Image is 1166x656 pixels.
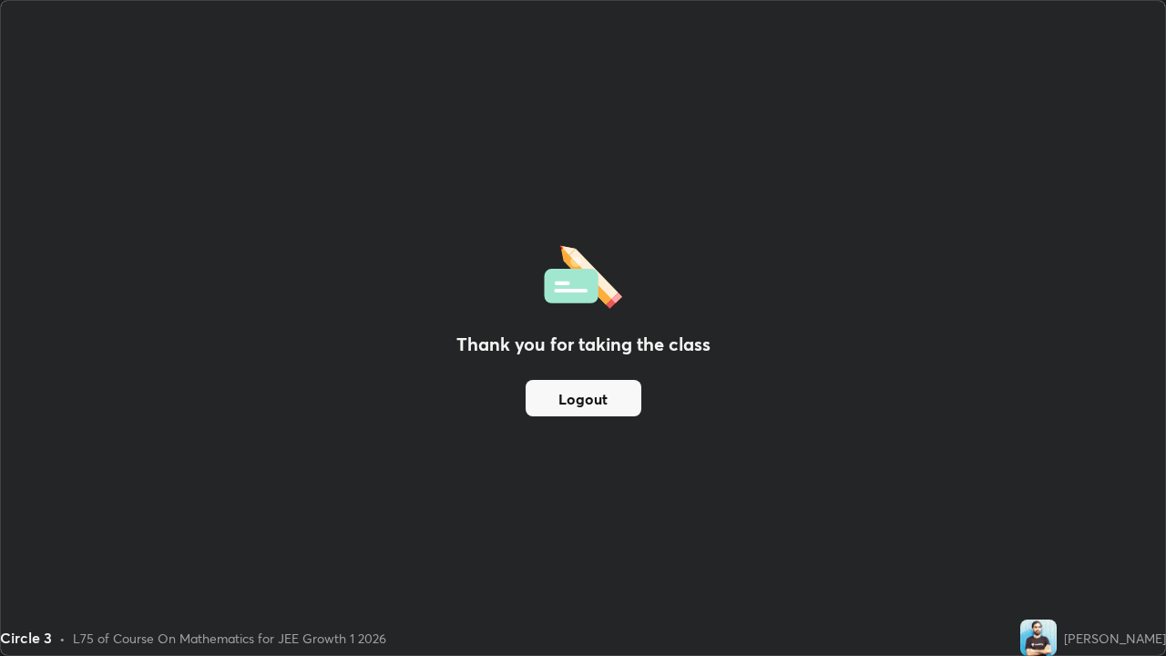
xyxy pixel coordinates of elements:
[1064,629,1166,648] div: [PERSON_NAME]
[526,380,641,416] button: Logout
[59,629,66,648] div: •
[1020,620,1057,656] img: 41f1aa9c7ca44fd2ad61e2e528ab5424.jpg
[456,331,711,358] h2: Thank you for taking the class
[73,629,386,648] div: L75 of Course On Mathematics for JEE Growth 1 2026
[544,240,622,309] img: offlineFeedback.1438e8b3.svg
